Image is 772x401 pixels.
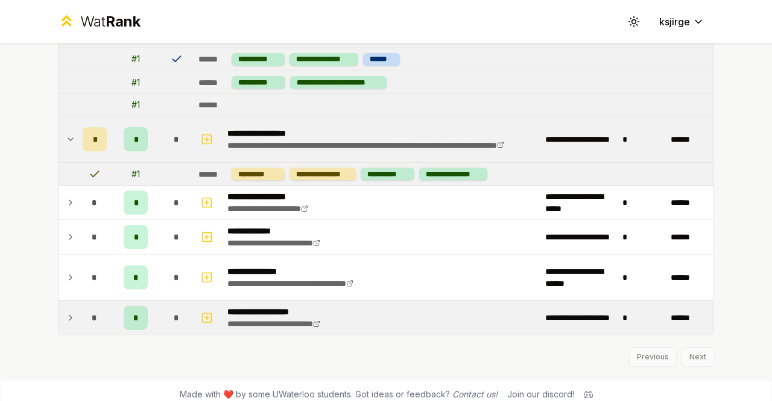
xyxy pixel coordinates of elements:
[507,388,574,400] div: Join our discord!
[80,12,141,31] div: Wat
[131,53,140,65] div: # 1
[131,168,140,180] div: # 1
[180,388,498,400] span: Made with ❤️ by some UWaterloo students. Got ideas or feedback?
[650,11,714,33] button: ksjirge
[452,389,498,399] a: Contact us!
[659,14,690,29] span: ksjirge
[58,12,141,31] a: WatRank
[131,99,140,111] div: # 1
[106,13,141,30] span: Rank
[131,77,140,89] div: # 1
